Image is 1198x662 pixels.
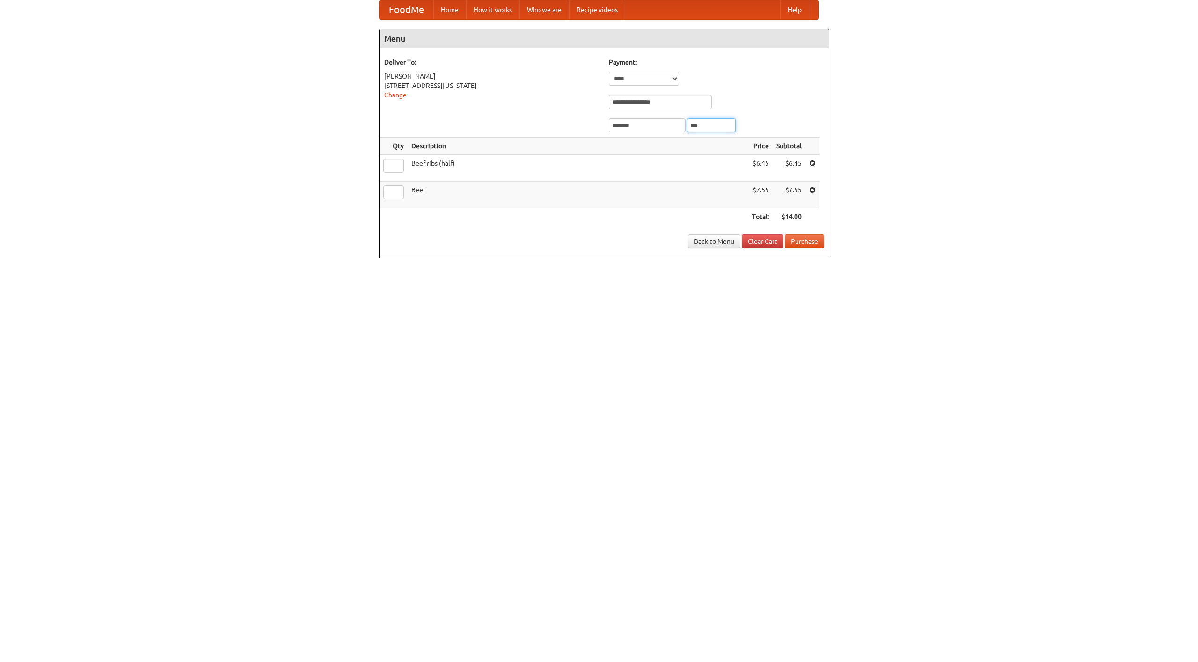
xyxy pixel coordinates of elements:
[780,0,809,19] a: Help
[748,208,773,226] th: Total:
[773,182,805,208] td: $7.55
[609,58,824,67] h5: Payment:
[384,81,599,90] div: [STREET_ADDRESS][US_STATE]
[408,138,748,155] th: Description
[380,138,408,155] th: Qty
[380,0,433,19] a: FoodMe
[384,91,407,99] a: Change
[384,58,599,67] h5: Deliver To:
[433,0,466,19] a: Home
[519,0,569,19] a: Who we are
[785,234,824,248] button: Purchase
[408,155,748,182] td: Beef ribs (half)
[748,138,773,155] th: Price
[773,138,805,155] th: Subtotal
[773,208,805,226] th: $14.00
[384,72,599,81] div: [PERSON_NAME]
[380,29,829,48] h4: Menu
[408,182,748,208] td: Beer
[773,155,805,182] td: $6.45
[569,0,625,19] a: Recipe videos
[742,234,783,248] a: Clear Cart
[748,182,773,208] td: $7.55
[748,155,773,182] td: $6.45
[688,234,740,248] a: Back to Menu
[466,0,519,19] a: How it works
